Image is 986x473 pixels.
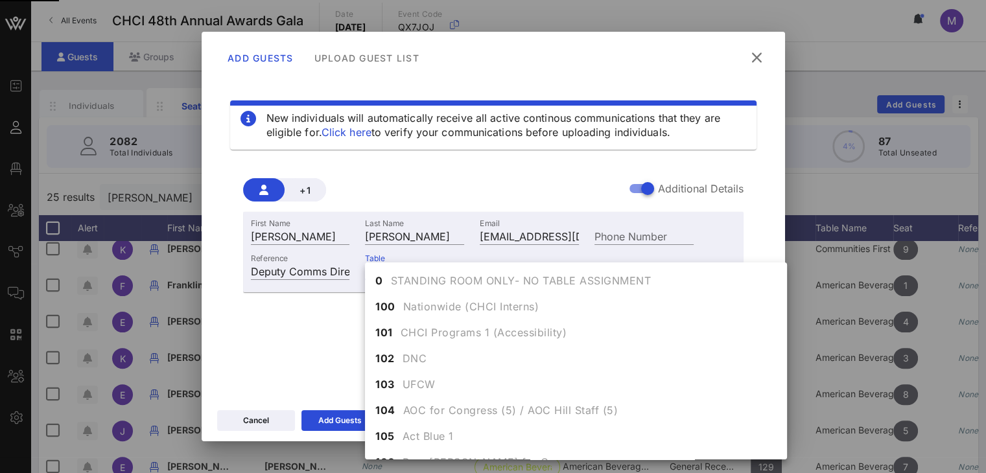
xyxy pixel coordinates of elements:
[658,182,744,195] label: Additional Details
[243,414,269,427] div: Cancel
[403,299,539,314] span: Nationwide (CHCI Interns)
[375,402,395,418] span: 104
[285,178,326,202] button: +1
[401,325,567,340] span: CHCI Programs 1 (Accessibility)
[375,273,383,288] span: 0
[318,414,362,427] div: Add Guests
[375,428,395,444] span: 105
[375,351,395,366] span: 102
[251,253,288,263] label: Reference
[217,42,304,73] div: Add Guests
[365,218,404,228] label: Last Name
[217,410,295,431] button: Cancel
[251,218,290,228] label: First Name
[322,126,371,139] a: Click here
[391,273,651,288] span: STANDING ROOM ONLY- NO TABLE ASSIGNMENT
[403,454,591,470] span: Rep. [PERSON_NAME] for Congress
[375,376,395,392] span: 103
[365,253,385,263] label: Table
[375,299,395,314] span: 100
[375,454,395,470] span: 106
[295,185,316,196] span: +1
[403,402,618,418] span: AOC for Congress (5) / AOC Hill Staff (5)
[266,111,746,139] div: New individuals will automatically receive all active continous communications that they are elig...
[303,42,429,73] div: Upload Guest List
[301,410,379,431] button: Add Guests
[403,376,436,392] span: UFCW
[403,351,427,366] span: DNC
[403,428,454,444] span: Act Blue 1
[480,218,500,228] label: Email
[375,325,393,340] span: 101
